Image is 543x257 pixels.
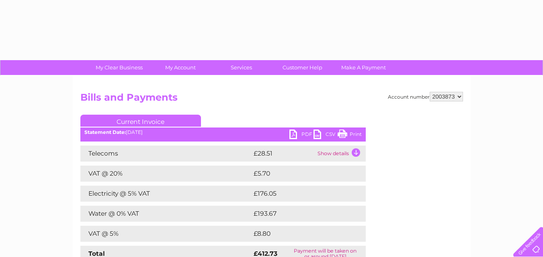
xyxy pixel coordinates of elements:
td: Water @ 0% VAT [80,206,252,222]
td: Show details [316,146,366,162]
a: My Account [147,60,213,75]
a: PDF [289,130,314,141]
a: Make A Payment [330,60,397,75]
a: Customer Help [269,60,336,75]
h2: Bills and Payments [80,92,463,107]
b: Statement Date: [84,129,126,135]
div: Account number [388,92,463,101]
td: VAT @ 20% [80,166,252,182]
a: CSV [314,130,338,141]
td: £176.05 [252,186,351,202]
td: £193.67 [252,206,351,222]
a: Print [338,130,362,141]
div: [DATE] [80,130,366,135]
td: Telecoms [80,146,252,162]
td: VAT @ 5% [80,226,252,242]
td: £28.51 [252,146,316,162]
td: £5.70 [252,166,347,182]
a: Services [208,60,275,75]
td: Electricity @ 5% VAT [80,186,252,202]
a: Current Invoice [80,115,201,127]
td: £8.80 [252,226,347,242]
a: My Clear Business [86,60,152,75]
